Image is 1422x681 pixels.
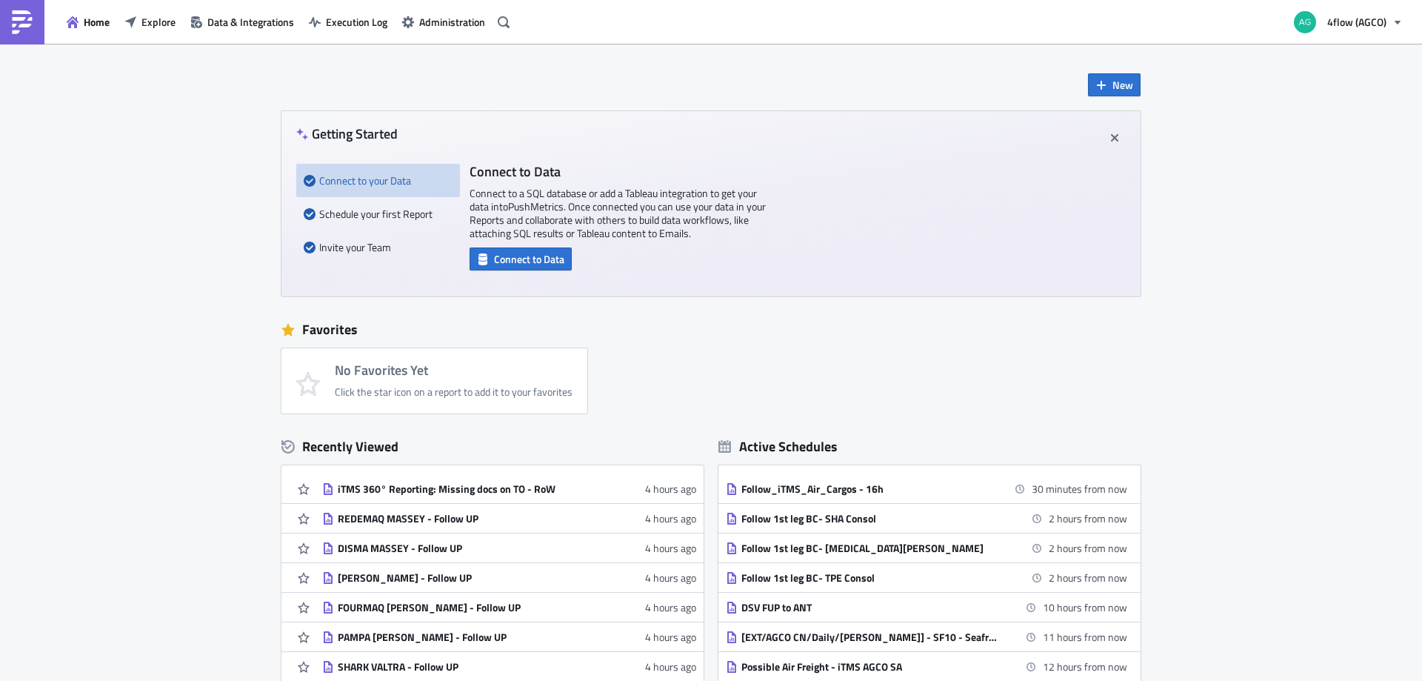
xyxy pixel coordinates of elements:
[338,601,597,614] div: FOURMAQ [PERSON_NAME] - Follow UP
[718,438,838,455] div: Active Schedules
[1049,570,1127,585] time: 2025-09-12 17:00
[281,319,1141,341] div: Favorites
[117,10,183,33] button: Explore
[1327,14,1386,30] span: 4flow (AGCO)
[338,660,597,674] div: SHARK VALTRA - Follow UP
[726,504,1127,533] a: Follow 1st leg BC- SHA Consol2 hours from now
[1049,511,1127,526] time: 2025-09-12 17:00
[726,474,1127,503] a: Follow_iTMS_Air_Cargos - 16h30 minutes from now
[645,599,696,615] time: 2025-09-12T13:09:41Z
[1292,10,1318,35] img: Avatar
[338,631,597,644] div: PAMPA [PERSON_NAME] - Follow UP
[726,652,1127,681] a: Possible Air Freight - iTMS AGCO SA12 hours from now
[419,14,485,30] span: Administration
[1112,77,1133,93] span: New
[1043,629,1127,645] time: 2025-09-13 01:45
[726,593,1127,622] a: DSV FUP to ANT10 hours from now
[1049,540,1127,556] time: 2025-09-12 17:00
[645,629,696,645] time: 2025-09-12T13:09:22Z
[741,571,1001,585] div: Follow 1st leg BC- TPE Consol
[335,363,573,378] h4: No Favorites Yet
[207,14,294,30] span: Data & Integrations
[645,659,696,674] time: 2025-09-12T13:08:50Z
[322,593,696,622] a: FOURMAQ [PERSON_NAME] - Follow UP4 hours ago
[322,652,696,681] a: SHARK VALTRA - Follow UP4 hours ago
[1285,6,1411,39] button: 4flow (AGCO)
[470,250,572,265] a: Connect to Data
[741,542,1001,555] div: Follow 1st leg BC- [MEDICAL_DATA][PERSON_NAME]
[1043,659,1127,674] time: 2025-09-13 03:00
[322,504,696,533] a: REDEMAQ MASSEY - Follow UP4 hours ago
[645,570,696,585] time: 2025-09-12T13:09:56Z
[59,10,117,33] button: Home
[470,187,766,240] p: Connect to a SQL database or add a Tableau integration to get your data into PushMetrics . Once c...
[335,385,573,399] div: Click the star icon on a report to add it to your favorites
[726,534,1127,562] a: Follow 1st leg BC- [MEDICAL_DATA][PERSON_NAME]2 hours from now
[338,542,597,555] div: DISMA MASSEY - Follow UP
[183,10,301,33] button: Data & Integrations
[281,436,704,458] div: Recently Viewed
[741,512,1001,525] div: Follow 1st leg BC- SHA Consol
[338,512,597,525] div: REDEMAQ MASSEY - Follow UP
[741,631,1001,644] div: [EXT/AGCO CN/Daily/[PERSON_NAME]] - SF10 - Seafreight Article Tracking Report
[84,14,110,30] span: Home
[296,126,398,142] h4: Getting Started
[10,10,34,34] img: PushMetrics
[494,251,564,267] span: Connect to Data
[322,622,696,651] a: PAMPA [PERSON_NAME] - Follow UP4 hours ago
[1043,599,1127,615] time: 2025-09-13 01:00
[338,482,597,496] div: iTMS 360° Reporting: Missing docs on TO - RoW
[141,14,176,30] span: Explore
[326,14,387,30] span: Execution Log
[301,10,395,33] button: Execution Log
[1088,73,1141,96] button: New
[741,601,1001,614] div: DSV FUP to ANT
[470,248,572,270] button: Connect to Data
[645,511,696,526] time: 2025-09-12T13:10:31Z
[304,197,447,230] div: Schedule your first Report
[726,622,1127,651] a: [EXT/AGCO CN/Daily/[PERSON_NAME]] - SF10 - Seafreight Article Tracking Report11 hours from now
[322,534,696,562] a: DISMA MASSEY - Follow UP4 hours ago
[395,10,493,33] button: Administration
[645,481,696,496] time: 2025-09-12T13:37:35Z
[304,164,447,197] div: Connect to your Data
[304,230,447,264] div: Invite your Team
[741,660,1001,674] div: Possible Air Freight - iTMS AGCO SA
[322,563,696,592] a: [PERSON_NAME] - Follow UP4 hours ago
[741,482,1001,496] div: Follow_iTMS_Air_Cargos - 16h
[322,474,696,503] a: iTMS 360° Reporting: Missing docs on TO - RoW4 hours ago
[338,571,597,585] div: [PERSON_NAME] - Follow UP
[470,164,766,179] h4: Connect to Data
[645,540,696,556] time: 2025-09-12T13:10:16Z
[1032,481,1127,496] time: 2025-09-12 15:00
[726,563,1127,592] a: Follow 1st leg BC- TPE Consol2 hours from now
